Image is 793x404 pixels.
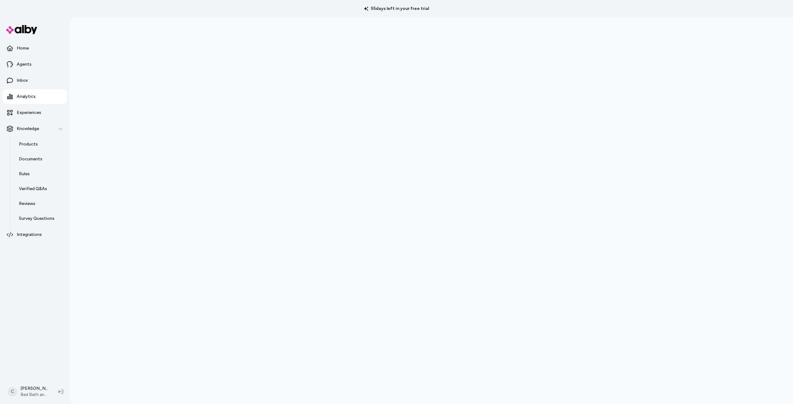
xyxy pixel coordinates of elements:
a: Integrations [2,227,67,242]
a: Documents [13,152,67,167]
p: Verified Q&As [19,186,47,192]
p: 55 days left in your free trial [360,6,433,12]
a: Experiences [2,105,67,120]
p: [PERSON_NAME] [20,385,48,392]
p: Products [19,141,38,147]
a: Rules [13,167,67,181]
span: Bed Bath and Beyond [20,392,48,398]
img: alby Logo [6,25,37,34]
p: Home [17,45,29,51]
a: Survey Questions [13,211,67,226]
button: C[PERSON_NAME]Bed Bath and Beyond [4,382,53,402]
p: Knowledge [17,126,39,132]
button: Knowledge [2,121,67,136]
p: Rules [19,171,30,177]
p: Documents [19,156,42,162]
a: Analytics [2,89,67,104]
a: Verified Q&As [13,181,67,196]
p: Reviews [19,201,35,207]
span: C [7,387,17,397]
p: Inbox [17,77,28,84]
p: Integrations [17,232,42,238]
p: Experiences [17,110,41,116]
p: Analytics [17,93,36,100]
a: Products [13,137,67,152]
a: Agents [2,57,67,72]
p: Agents [17,61,32,67]
p: Survey Questions [19,215,55,222]
a: Home [2,41,67,56]
a: Inbox [2,73,67,88]
a: Reviews [13,196,67,211]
